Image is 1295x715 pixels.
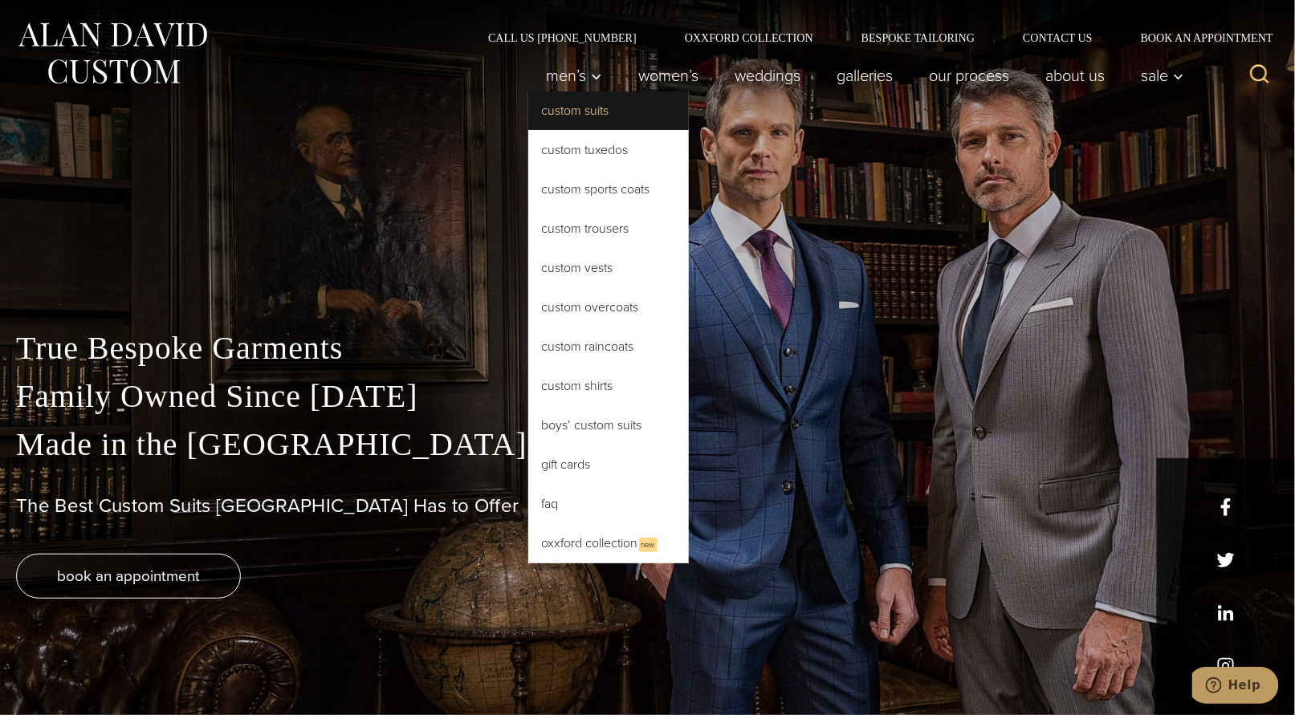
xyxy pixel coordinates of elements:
a: Boys’ Custom Suits [528,406,689,445]
nav: Primary Navigation [528,59,1193,91]
a: Galleries [819,59,911,91]
a: Gift Cards [528,445,689,484]
a: Custom Trousers [528,209,689,248]
a: Book an Appointment [1117,32,1279,43]
a: About Us [1028,59,1123,91]
button: View Search Form [1240,56,1279,95]
a: Custom Overcoats [528,288,689,327]
button: Child menu of Men’s [528,59,621,91]
a: Custom Raincoats [528,327,689,366]
a: Women’s [621,59,717,91]
a: Our Process [911,59,1028,91]
button: Sale sub menu toggle [1123,59,1193,91]
a: Contact Us [999,32,1117,43]
nav: Secondary Navigation [464,32,1279,43]
a: Oxxford Collection [661,32,837,43]
p: True Bespoke Garments Family Owned Since [DATE] Made in the [GEOGRAPHIC_DATA] [16,324,1279,469]
a: Custom Vests [528,249,689,287]
img: Alan David Custom [16,18,209,89]
a: Custom Suits [528,91,689,130]
a: book an appointment [16,554,241,599]
a: Oxxford CollectionNew [528,524,689,563]
h1: The Best Custom Suits [GEOGRAPHIC_DATA] Has to Offer [16,494,1279,518]
a: Call Us [PHONE_NUMBER] [464,32,661,43]
span: book an appointment [57,564,200,587]
span: New [639,538,658,552]
a: FAQ [528,485,689,523]
iframe: Opens a widget where you can chat to one of our agents [1192,667,1279,707]
a: Custom Tuxedos [528,131,689,169]
a: Custom Shirts [528,367,689,405]
a: Bespoke Tailoring [837,32,999,43]
a: Custom Sports Coats [528,170,689,209]
a: weddings [717,59,819,91]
